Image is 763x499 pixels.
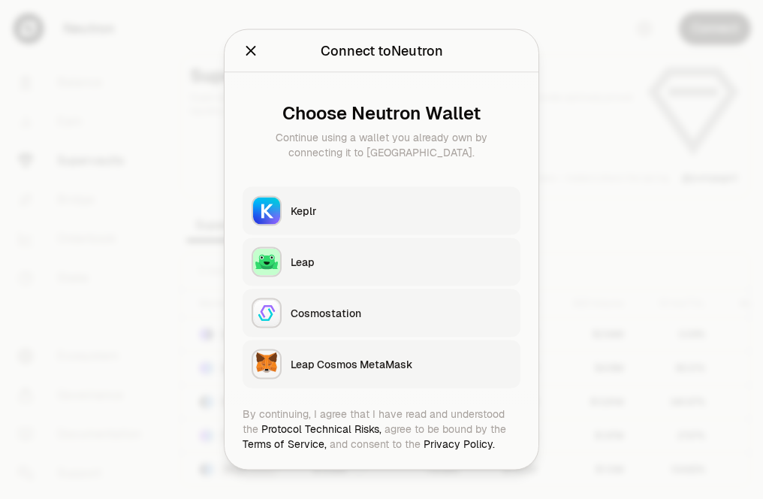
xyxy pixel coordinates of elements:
[253,300,280,327] img: Cosmostation
[243,437,327,451] a: Terms of Service,
[243,289,520,337] button: CosmostationCosmostation
[243,407,520,452] div: By continuing, I agree that I have read and understood the agree to be bound by the and consent t...
[321,41,443,62] div: Connect to Neutron
[253,198,280,225] img: Keplr
[291,204,511,219] div: Keplr
[291,357,511,372] div: Leap Cosmos MetaMask
[291,306,511,321] div: Cosmostation
[243,238,520,286] button: LeapLeap
[261,422,381,436] a: Protocol Technical Risks,
[243,41,259,62] button: Close
[253,249,280,276] img: Leap
[255,103,508,124] div: Choose Neutron Wallet
[253,351,280,378] img: Leap Cosmos MetaMask
[424,437,495,451] a: Privacy Policy.
[255,130,508,160] div: Continue using a wallet you already own by connecting it to [GEOGRAPHIC_DATA].
[243,187,520,235] button: KeplrKeplr
[291,255,511,270] div: Leap
[243,340,520,389] button: Leap Cosmos MetaMaskLeap Cosmos MetaMask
